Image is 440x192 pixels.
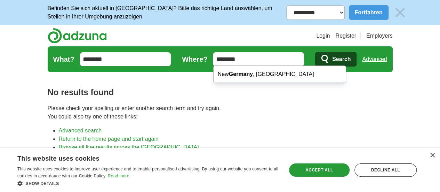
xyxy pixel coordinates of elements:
[289,163,350,177] div: Accept all
[366,32,393,40] a: Employers
[335,32,356,40] a: Register
[108,174,129,178] a: Read more, opens a new window
[182,54,207,64] label: Where?
[59,144,199,150] a: Browse all live results across the [GEOGRAPHIC_DATA]
[17,180,279,187] div: Show details
[48,4,287,21] p: Befinden Sie sich aktuell in [GEOGRAPHIC_DATA]? Bitte das richtige Land auswählen, um Stellen in ...
[17,152,261,163] div: This website uses cookies
[349,5,389,20] button: Fortfahren
[315,52,357,67] button: Search
[430,153,435,158] div: Close
[354,163,417,177] div: Decline all
[332,52,351,66] span: Search
[393,5,407,20] img: icon_close_no_bg.svg
[48,86,393,99] h1: No results found
[229,71,253,77] strong: Germany
[53,54,74,64] label: What?
[214,66,346,83] div: New , [GEOGRAPHIC_DATA]
[48,28,107,44] img: Adzuna logo
[59,136,159,142] a: Return to the home page and start again
[48,104,393,121] p: Please check your spelling or enter another search term and try again. You could also try one of ...
[26,181,59,186] span: Show details
[316,32,330,40] a: Login
[59,128,102,133] a: Advanced search
[362,52,387,66] a: Advanced
[17,167,278,178] span: This website uses cookies to improve user experience and to enable personalised advertising. By u...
